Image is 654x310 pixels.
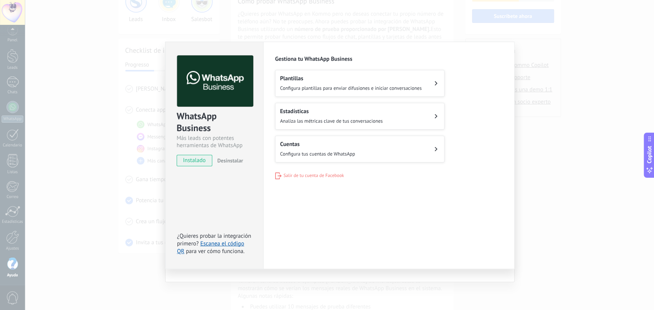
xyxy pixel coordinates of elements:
[280,75,422,82] h2: Plantillas
[280,151,355,157] span: Configura tus cuentas de WhatsApp
[646,146,653,163] span: Copilot
[280,108,383,115] h2: Estadísticas
[177,240,244,255] a: Escanea el código QR
[284,173,344,179] span: Salir de tu cuenta de Facebook
[275,55,503,63] h2: Gestiona tu WhatsApp Business
[280,118,383,124] span: Analiza las métricas clave de tus conversaciones
[177,135,252,149] div: Más leads con potentes herramientas de WhatsApp
[280,85,422,91] span: Configura plantillas para enviar difusiones e iniciar conversaciones
[177,55,253,107] img: logo_main.png
[275,136,444,162] button: CuentasConfigura tus cuentas de WhatsApp
[177,155,212,166] span: instalado
[275,70,444,97] button: PlantillasConfigura plantillas para enviar difusiones e iniciar conversaciones
[177,110,252,135] div: WhatsApp Business
[217,157,243,164] span: Desinstalar
[280,141,355,148] h2: Cuentas
[214,155,243,166] button: Desinstalar
[275,103,444,130] button: EstadísticasAnaliza las métricas clave de tus conversaciones
[186,248,244,255] span: para ver cómo funciona.
[275,172,344,179] button: Salir de tu cuenta de Facebook
[177,232,251,247] span: ¿Quieres probar la integración primero?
